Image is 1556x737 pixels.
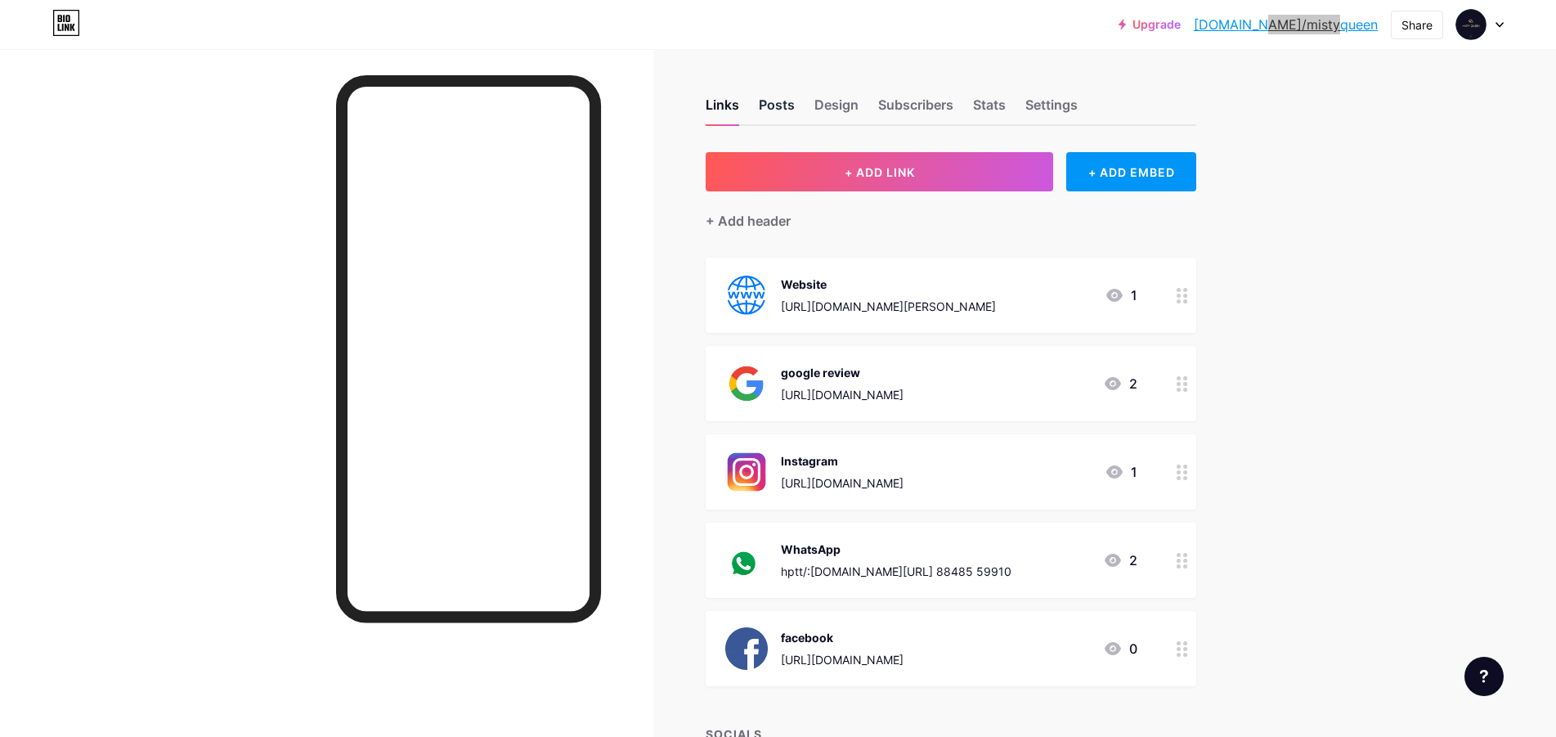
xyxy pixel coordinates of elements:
[706,95,739,124] div: Links
[725,539,768,582] img: WhatsApp
[973,95,1006,124] div: Stats
[781,474,904,492] div: [URL][DOMAIN_NAME]
[845,165,915,179] span: + ADD LINK
[781,298,996,315] div: [URL][DOMAIN_NAME][PERSON_NAME]
[1103,374,1137,393] div: 2
[781,563,1011,580] div: hptt/:[DOMAIN_NAME][URL] 88485 59910
[1105,462,1137,482] div: 1
[781,541,1011,558] div: WhatsApp
[1105,285,1137,305] div: 1
[1025,95,1078,124] div: Settings
[725,451,768,493] img: Instagram
[781,364,904,381] div: google review
[759,95,795,124] div: Posts
[1119,18,1181,31] a: Upgrade
[781,651,904,668] div: [URL][DOMAIN_NAME]
[706,152,1053,191] button: + ADD LINK
[781,386,904,403] div: [URL][DOMAIN_NAME]
[706,211,791,231] div: + Add header
[1194,15,1378,34] a: [DOMAIN_NAME]/mistyqueen
[1103,551,1137,570] div: 2
[781,276,996,293] div: Website
[814,95,859,124] div: Design
[1401,16,1433,34] div: Share
[725,627,768,670] img: facebook
[1066,152,1196,191] div: + ADD EMBED
[1103,639,1137,658] div: 0
[725,274,768,317] img: Website
[878,95,953,124] div: Subscribers
[725,362,768,405] img: google review
[781,452,904,470] div: Instagram
[781,629,904,646] div: facebook
[1455,9,1486,40] img: mprauto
